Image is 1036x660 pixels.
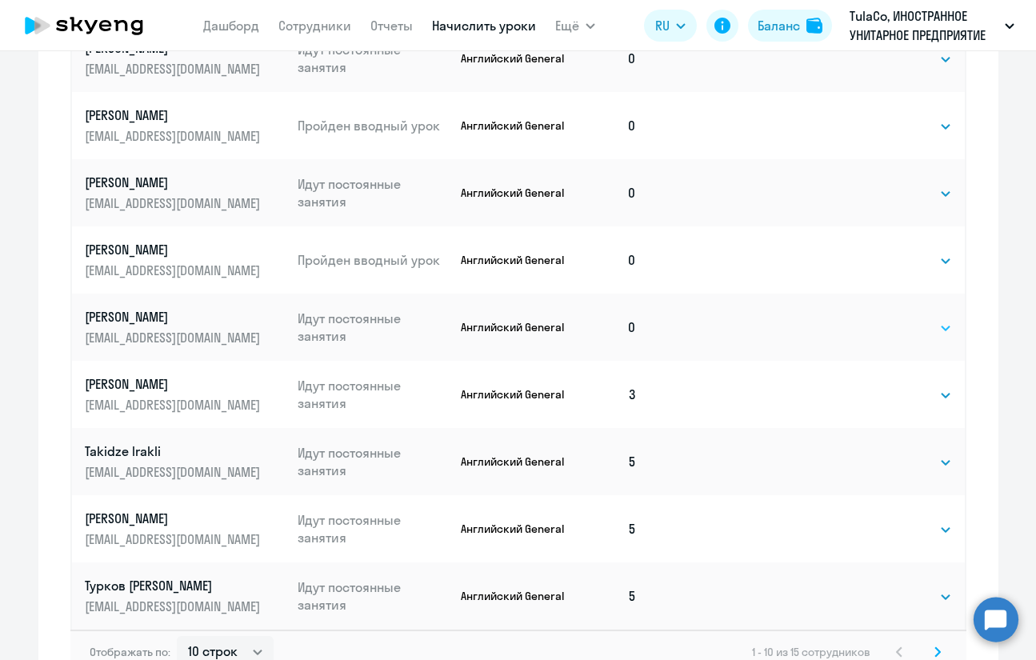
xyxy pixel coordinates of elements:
img: balance [806,18,822,34]
a: Дашборд [203,18,259,34]
p: [EMAIL_ADDRESS][DOMAIN_NAME] [85,60,264,78]
a: Начислить уроки [432,18,536,34]
p: Идут постоянные занятия [298,310,448,345]
p: [PERSON_NAME] [85,510,264,527]
p: Пройден вводный урок [298,251,448,269]
p: Английский General [461,118,569,133]
td: 0 [569,92,650,159]
button: Балансbalance [748,10,832,42]
p: TulaCo, ИНОСТРАННОЕ УНИТАРНОЕ ПРЕДПРИЯТИЕ ТУЛА КОНСАЛТИНГ [850,6,998,45]
p: [PERSON_NAME] [85,375,264,393]
p: Takidze Irakli [85,442,264,460]
p: Английский General [461,387,569,402]
p: Пройден вводный урок [298,117,448,134]
p: [PERSON_NAME] [85,106,264,124]
p: [EMAIL_ADDRESS][DOMAIN_NAME] [85,329,264,346]
p: [PERSON_NAME] [85,308,264,326]
p: [PERSON_NAME] [85,241,264,258]
a: [PERSON_NAME][EMAIL_ADDRESS][DOMAIN_NAME] [85,174,286,212]
a: Сотрудники [278,18,351,34]
p: Идут постоянные занятия [298,377,448,412]
a: [PERSON_NAME][EMAIL_ADDRESS][DOMAIN_NAME] [85,308,286,346]
span: RU [655,16,670,35]
p: Идут постоянные занятия [298,41,448,76]
button: RU [644,10,697,42]
p: [EMAIL_ADDRESS][DOMAIN_NAME] [85,463,264,481]
p: [EMAIL_ADDRESS][DOMAIN_NAME] [85,262,264,279]
td: 3 [569,361,650,428]
td: 5 [569,428,650,495]
p: [EMAIL_ADDRESS][DOMAIN_NAME] [85,194,264,212]
a: [PERSON_NAME][EMAIL_ADDRESS][DOMAIN_NAME] [85,106,286,145]
p: Английский General [461,253,569,267]
p: [PERSON_NAME] [85,174,264,191]
button: TulaCo, ИНОСТРАННОЕ УНИТАРНОЕ ПРЕДПРИЯТИЕ ТУЛА КОНСАЛТИНГ [842,6,1022,45]
p: [EMAIL_ADDRESS][DOMAIN_NAME] [85,598,264,615]
span: Ещё [555,16,579,35]
p: Английский General [461,589,569,603]
td: 0 [569,294,650,361]
p: Турков [PERSON_NAME] [85,577,264,594]
p: Английский General [461,320,569,334]
span: 1 - 10 из 15 сотрудников [752,645,870,659]
p: Английский General [461,51,569,66]
div: Баланс [758,16,800,35]
a: Турков [PERSON_NAME][EMAIL_ADDRESS][DOMAIN_NAME] [85,577,286,615]
a: Takidze Irakli[EMAIL_ADDRESS][DOMAIN_NAME] [85,442,286,481]
a: [PERSON_NAME][EMAIL_ADDRESS][DOMAIN_NAME] [85,39,286,78]
button: Ещё [555,10,595,42]
td: 5 [569,562,650,630]
a: [PERSON_NAME][EMAIL_ADDRESS][DOMAIN_NAME] [85,510,286,548]
p: Идут постоянные занятия [298,444,448,479]
p: [EMAIL_ADDRESS][DOMAIN_NAME] [85,530,264,548]
p: Идут постоянные занятия [298,175,448,210]
p: Английский General [461,186,569,200]
p: Идут постоянные занятия [298,511,448,546]
a: Отчеты [370,18,413,34]
a: [PERSON_NAME][EMAIL_ADDRESS][DOMAIN_NAME] [85,375,286,414]
p: Английский General [461,454,569,469]
td: 0 [569,226,650,294]
a: [PERSON_NAME][EMAIL_ADDRESS][DOMAIN_NAME] [85,241,286,279]
p: [EMAIL_ADDRESS][DOMAIN_NAME] [85,127,264,145]
td: 0 [569,159,650,226]
span: Отображать по: [90,645,170,659]
p: [EMAIL_ADDRESS][DOMAIN_NAME] [85,396,264,414]
td: 5 [569,495,650,562]
p: Идут постоянные занятия [298,578,448,614]
td: 0 [569,25,650,92]
p: Английский General [461,522,569,536]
